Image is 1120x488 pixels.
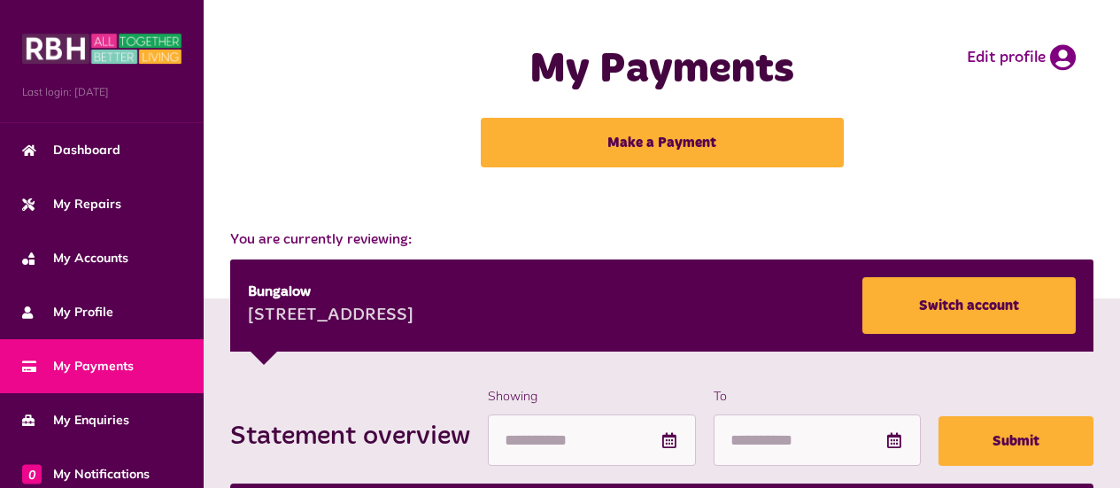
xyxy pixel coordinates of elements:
[481,118,844,167] a: Make a Payment
[22,141,120,159] span: Dashboard
[248,282,413,303] div: Bungalow
[451,44,874,96] h1: My Payments
[967,44,1076,71] a: Edit profile
[22,465,150,484] span: My Notifications
[22,357,134,376] span: My Payments
[22,464,42,484] span: 0
[862,277,1076,334] a: Switch account
[22,84,182,100] span: Last login: [DATE]
[22,411,129,430] span: My Enquiries
[22,31,182,66] img: MyRBH
[22,249,128,267] span: My Accounts
[230,229,1093,251] span: You are currently reviewing:
[22,195,121,213] span: My Repairs
[248,303,413,329] div: [STREET_ADDRESS]
[22,303,113,321] span: My Profile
